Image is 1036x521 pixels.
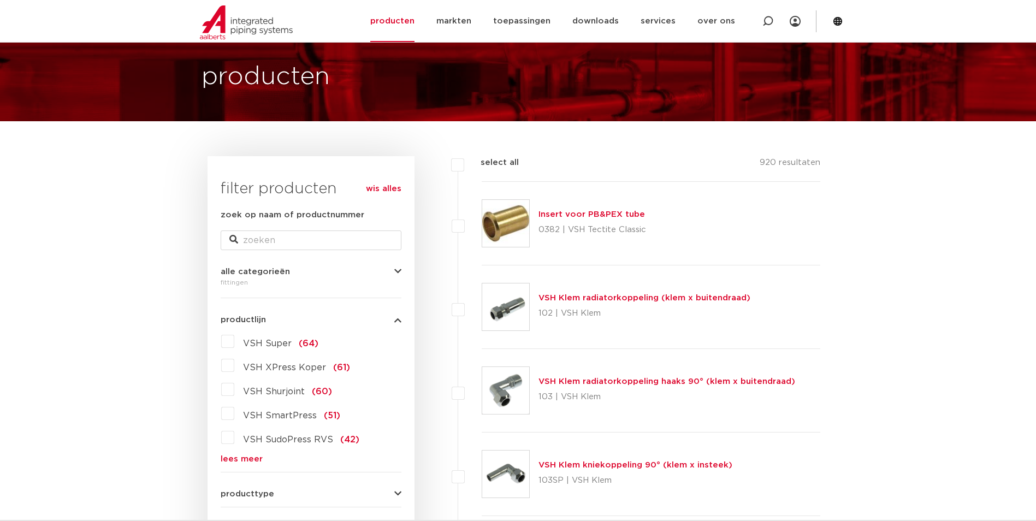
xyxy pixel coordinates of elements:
span: alle categorieën [221,268,290,276]
span: VSH SmartPress [243,411,317,420]
span: (64) [299,339,318,348]
span: VSH SudoPress RVS [243,435,333,444]
label: select all [464,156,519,169]
img: Thumbnail for VSH Klem radiatorkoppeling (klem x buitendraad) [482,283,529,330]
a: lees meer [221,455,401,463]
a: VSH Klem radiatorkoppeling (klem x buitendraad) [538,294,750,302]
input: zoeken [221,230,401,250]
span: (60) [312,387,332,396]
div: fittingen [221,276,401,289]
span: (51) [324,411,340,420]
h1: producten [202,60,330,94]
button: alle categorieën [221,268,401,276]
button: productlijn [221,316,401,324]
span: VSH Super [243,339,292,348]
span: (42) [340,435,359,444]
span: (61) [333,363,350,372]
p: 103 | VSH Klem [538,388,795,406]
p: 102 | VSH Klem [538,305,750,322]
span: VSH Shurjoint [243,387,305,396]
p: 920 resultaten [760,156,820,173]
span: VSH XPress Koper [243,363,326,372]
img: Thumbnail for VSH Klem radiatorkoppeling haaks 90° (klem x buitendraad) [482,367,529,414]
div: my IPS [790,9,801,33]
a: VSH Klem radiatorkoppeling haaks 90° (klem x buitendraad) [538,377,795,386]
img: Thumbnail for VSH Klem kniekoppeling 90° (klem x insteek) [482,451,529,498]
p: 0382 | VSH Tectite Classic [538,221,646,239]
a: VSH Klem kniekoppeling 90° (klem x insteek) [538,461,732,469]
button: producttype [221,490,401,498]
label: zoek op naam of productnummer [221,209,364,222]
span: producttype [221,490,274,498]
a: wis alles [366,182,401,196]
p: 103SP | VSH Klem [538,472,732,489]
h3: filter producten [221,178,401,200]
img: Thumbnail for Insert voor PB&PEX tube [482,200,529,247]
a: Insert voor PB&PEX tube [538,210,645,218]
span: productlijn [221,316,266,324]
